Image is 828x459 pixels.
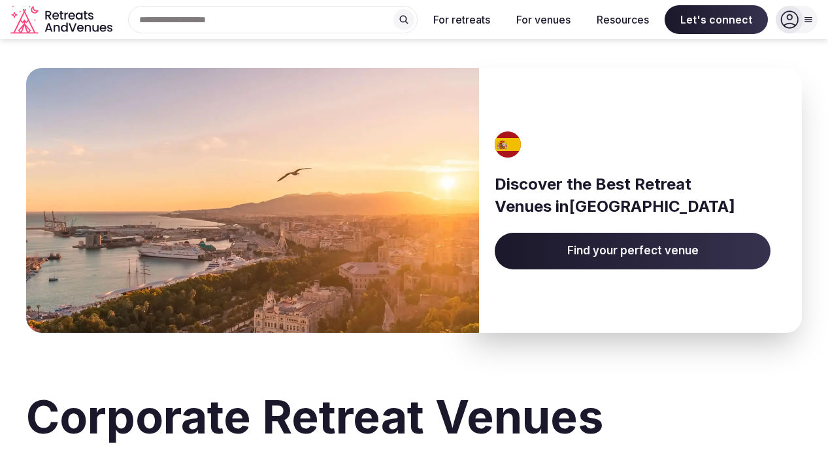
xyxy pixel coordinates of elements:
[586,5,659,34] button: Resources
[26,68,479,333] img: Banner image for Spain representative of the country
[10,5,115,35] svg: Retreats and Venues company logo
[491,131,526,158] img: Spain's flag
[506,5,581,34] button: For venues
[665,5,768,34] span: Let's connect
[423,5,501,34] button: For retreats
[10,5,115,35] a: Visit the homepage
[495,173,770,217] h3: Discover the Best Retreat Venues in [GEOGRAPHIC_DATA]
[495,233,770,269] a: Find your perfect venue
